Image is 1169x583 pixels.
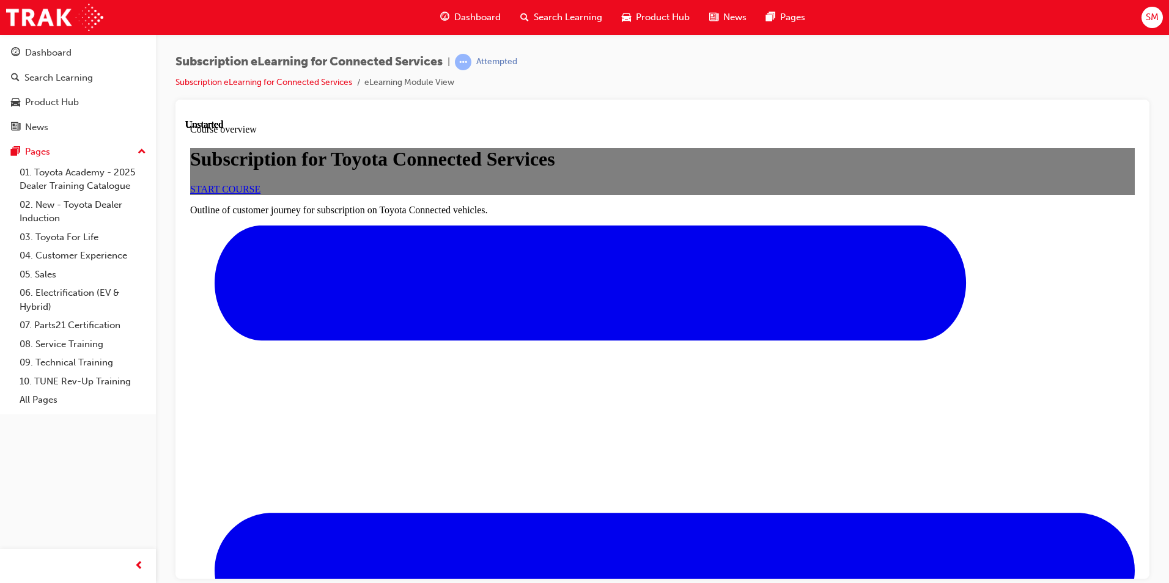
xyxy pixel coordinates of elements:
span: | [448,55,450,69]
span: search-icon [11,73,20,84]
span: pages-icon [766,10,775,25]
a: car-iconProduct Hub [612,5,699,30]
span: SM [1146,10,1159,24]
span: Subscription eLearning for Connected Services [175,55,443,69]
span: up-icon [138,144,146,160]
a: START COURSE [5,65,75,75]
a: 06. Electrification (EV & Hybrid) [15,284,151,316]
a: 03. Toyota For Life [15,228,151,247]
span: car-icon [11,97,20,108]
span: Dashboard [454,10,501,24]
a: 02. New - Toyota Dealer Induction [15,196,151,228]
a: Subscription eLearning for Connected Services [175,77,352,87]
a: 01. Toyota Academy - 2025 Dealer Training Catalogue [15,163,151,196]
li: eLearning Module View [364,76,454,90]
span: guage-icon [440,10,449,25]
span: prev-icon [135,559,144,574]
a: guage-iconDashboard [430,5,511,30]
p: Outline of customer journey for subscription on Toyota Connected vehicles. [5,86,950,97]
button: DashboardSearch LearningProduct HubNews [5,39,151,141]
span: Pages [780,10,805,24]
span: car-icon [622,10,631,25]
span: news-icon [709,10,718,25]
span: guage-icon [11,48,20,59]
button: SM [1141,7,1163,28]
a: 09. Technical Training [15,353,151,372]
a: 04. Customer Experience [15,246,151,265]
a: News [5,116,151,139]
a: 08. Service Training [15,335,151,354]
div: Pages [25,145,50,159]
a: 10. TUNE Rev-Up Training [15,372,151,391]
a: All Pages [15,391,151,409]
span: Search Learning [534,10,602,24]
a: news-iconNews [699,5,756,30]
span: News [723,10,747,24]
span: learningRecordVerb_ATTEMPT-icon [455,54,471,70]
div: Dashboard [25,46,72,60]
a: 07. Parts21 Certification [15,316,151,335]
div: Attempted [476,56,517,68]
span: Product Hub [636,10,690,24]
span: pages-icon [11,147,20,158]
a: search-iconSearch Learning [511,5,612,30]
h1: Subscription for Toyota Connected Services [5,29,950,51]
button: Pages [5,141,151,163]
div: Product Hub [25,95,79,109]
a: Dashboard [5,42,151,64]
a: Search Learning [5,67,151,89]
span: Course overview [5,5,72,15]
div: News [25,120,48,134]
a: 05. Sales [15,265,151,284]
div: Search Learning [24,71,93,85]
span: news-icon [11,122,20,133]
a: Product Hub [5,91,151,114]
span: search-icon [520,10,529,25]
img: Trak [6,4,103,31]
a: pages-iconPages [756,5,815,30]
